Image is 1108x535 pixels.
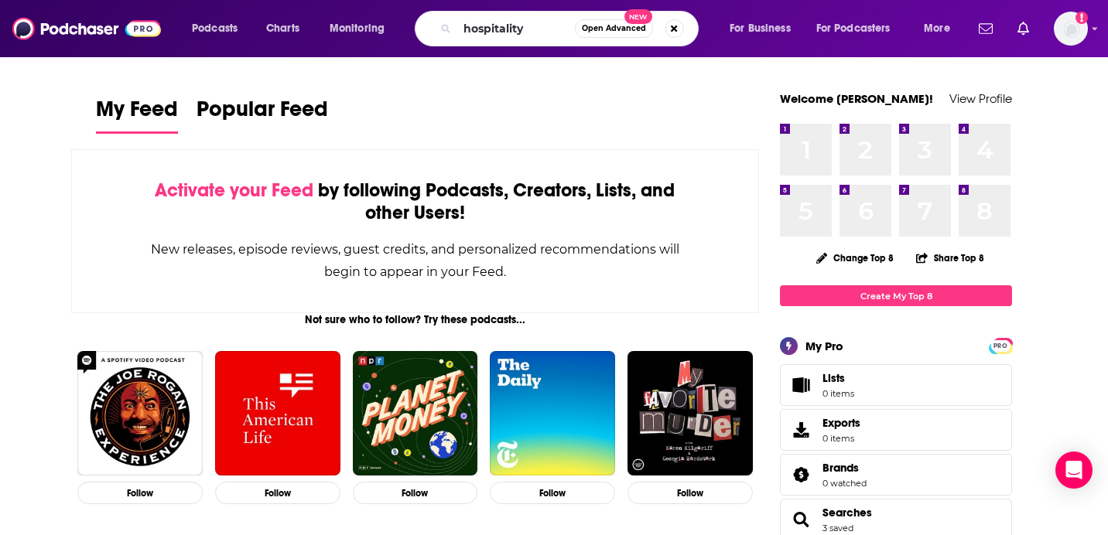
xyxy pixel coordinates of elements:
span: New [624,9,652,24]
div: New releases, episode reviews, guest credits, and personalized recommendations will begin to appe... [149,238,681,283]
div: My Pro [805,339,843,353]
span: Lists [785,374,816,396]
a: Searches [785,509,816,530]
button: open menu [319,16,405,41]
span: Activate your Feed [155,179,313,202]
a: Searches [822,506,872,520]
span: Open Advanced [582,25,646,32]
img: This American Life [215,351,340,476]
a: Brands [785,464,816,486]
img: Planet Money [353,351,478,476]
span: Monitoring [330,18,385,39]
img: The Joe Rogan Experience [77,351,203,476]
span: Brands [822,461,859,475]
a: Create My Top 8 [780,285,1012,306]
a: Show notifications dropdown [1011,15,1035,42]
button: open menu [181,16,258,41]
span: Lists [822,371,845,385]
span: Brands [780,454,1012,496]
a: 0 watched [822,478,867,489]
img: My Favorite Murder with Karen Kilgariff and Georgia Hardstark [628,351,753,476]
a: Exports [780,409,1012,451]
a: 3 saved [822,523,853,533]
a: Charts [256,16,309,41]
div: Open Intercom Messenger [1055,452,1093,489]
a: PRO [991,339,1010,351]
a: Welcome [PERSON_NAME]! [780,91,933,106]
div: Search podcasts, credits, & more... [429,11,713,46]
button: open menu [719,16,810,41]
span: Popular Feed [197,96,328,131]
span: For Business [730,18,791,39]
span: Lists [822,371,854,385]
span: Exports [785,419,816,441]
button: Change Top 8 [807,248,903,267]
span: 0 items [822,388,854,399]
a: Brands [822,461,867,475]
span: For Podcasters [816,18,891,39]
span: Podcasts [192,18,238,39]
span: PRO [991,340,1010,352]
svg: Add a profile image [1076,12,1088,24]
button: Follow [77,482,203,504]
button: Open AdvancedNew [575,19,653,38]
span: My Feed [96,96,178,131]
button: Show profile menu [1054,12,1088,46]
span: Exports [822,416,860,430]
span: Charts [266,18,299,39]
button: Follow [353,482,478,504]
a: Lists [780,364,1012,406]
a: Popular Feed [197,96,328,134]
input: Search podcasts, credits, & more... [457,16,575,41]
a: View Profile [949,91,1012,106]
img: The Daily [490,351,615,476]
a: Show notifications dropdown [973,15,999,42]
div: by following Podcasts, Creators, Lists, and other Users! [149,179,681,224]
span: More [924,18,950,39]
span: 0 items [822,433,860,444]
button: open menu [913,16,969,41]
button: open menu [806,16,913,41]
span: Logged in as jciarczynski [1054,12,1088,46]
button: Share Top 8 [915,243,985,273]
button: Follow [490,482,615,504]
img: Podchaser - Follow, Share and Rate Podcasts [12,14,161,43]
div: Not sure who to follow? Try these podcasts... [71,313,759,326]
img: User Profile [1054,12,1088,46]
button: Follow [215,482,340,504]
button: Follow [628,482,753,504]
a: My Feed [96,96,178,134]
